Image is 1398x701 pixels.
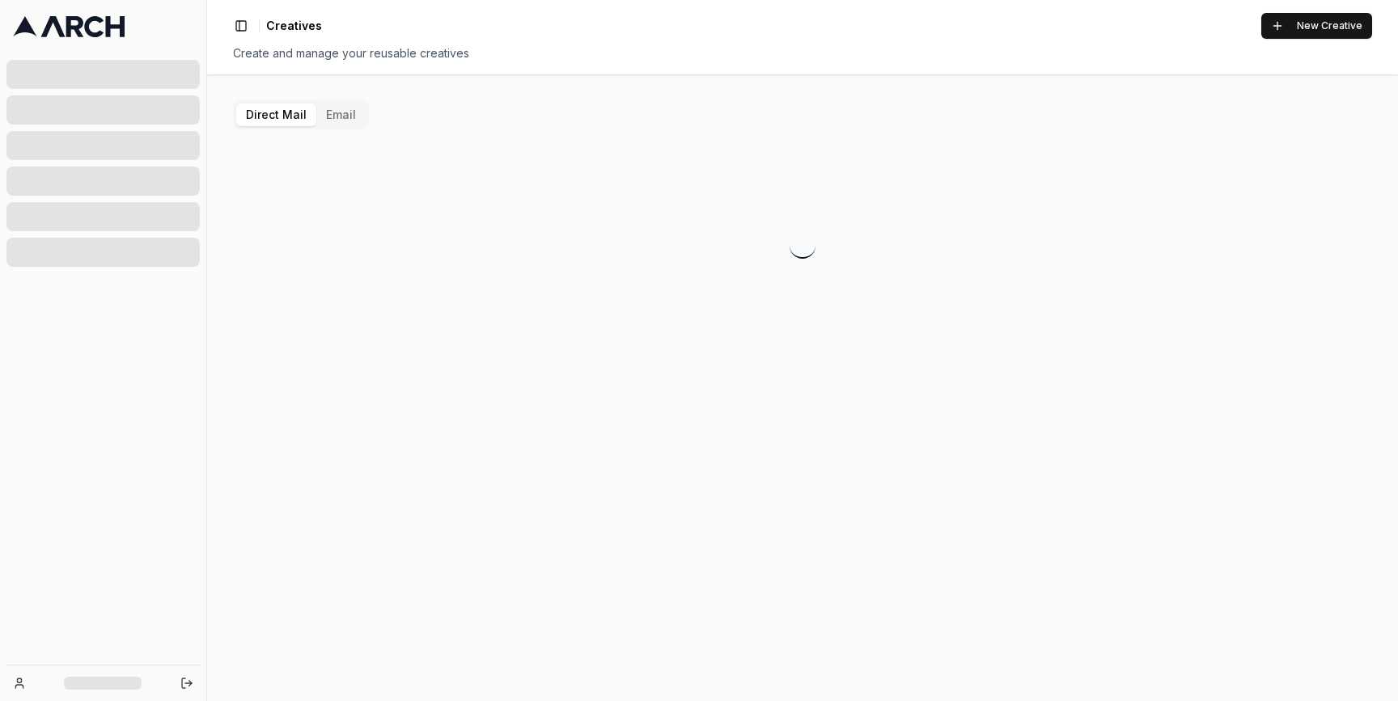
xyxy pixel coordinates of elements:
button: Email [316,103,366,126]
button: Log out [176,672,198,695]
nav: breadcrumb [266,18,322,34]
div: Create and manage your reusable creatives [233,45,1372,61]
button: New Creative [1261,13,1372,39]
button: Direct Mail [236,103,316,126]
span: Creatives [266,18,322,34]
